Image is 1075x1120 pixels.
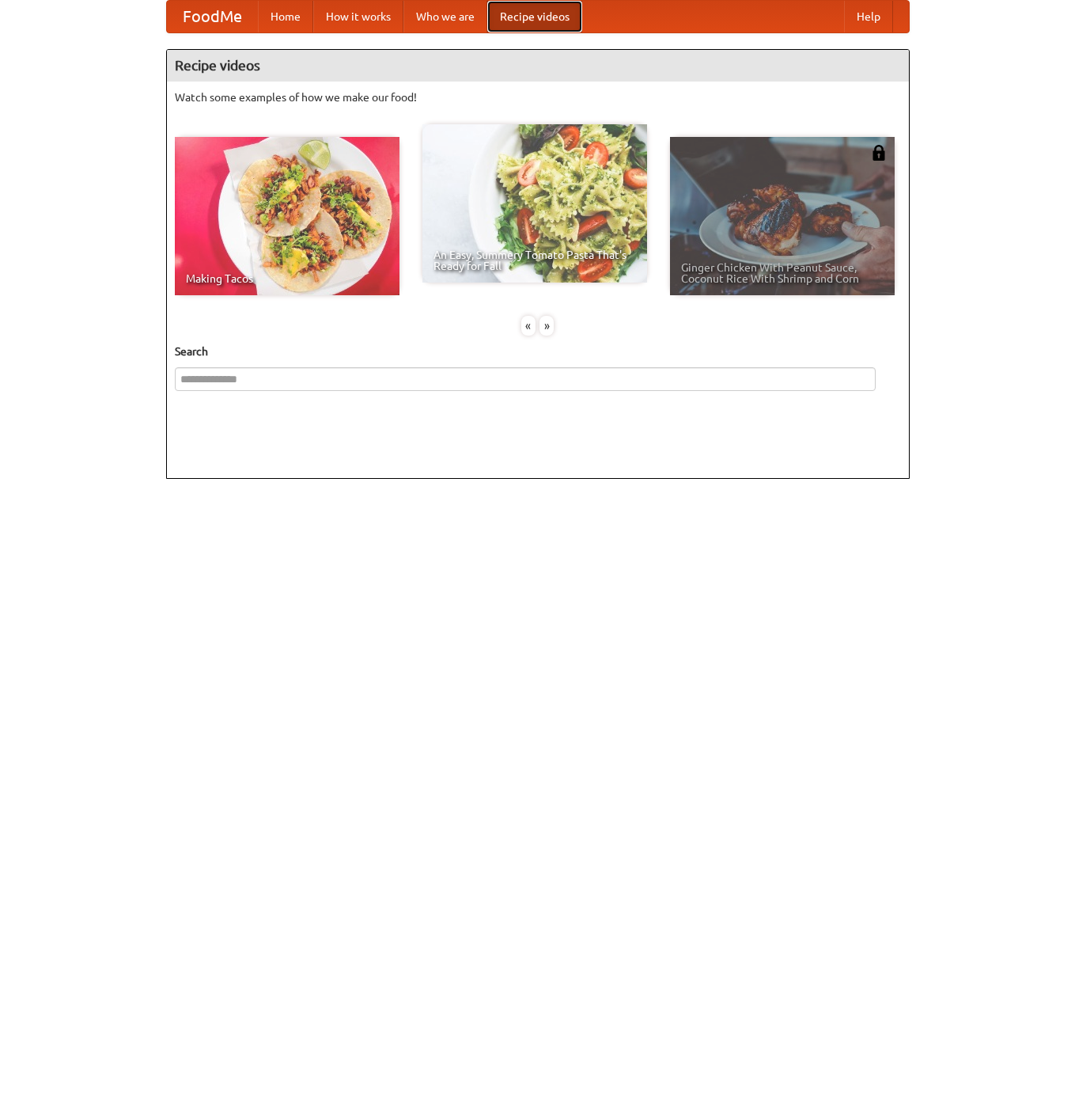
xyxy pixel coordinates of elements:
a: Recipe videos [487,1,582,32]
a: Home [258,1,313,32]
a: Help [844,1,893,32]
a: An Easy, Summery Tomato Pasta That's Ready for Fall [422,124,647,283]
a: How it works [313,1,403,32]
div: « [521,316,536,336]
div: » [539,316,554,336]
a: FoodMe [167,1,258,32]
img: 483408.png [871,145,887,161]
h5: Search [175,344,901,359]
span: An Easy, Summery Tomato Pasta That's Ready for Fall [433,249,636,271]
p: Watch some examples of how we make our food! [175,89,901,105]
h4: Recipe videos [167,50,909,82]
a: Making Tacos [175,137,399,295]
a: Who we are [403,1,487,32]
span: Making Tacos [186,273,388,284]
